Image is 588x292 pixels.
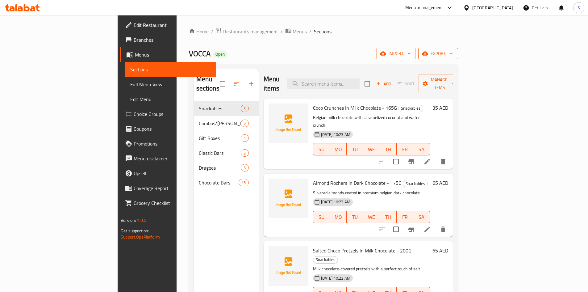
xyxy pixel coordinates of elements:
h2: Menu items [264,74,280,93]
img: Coco Crunches In Milk Chocolate - 165G [269,104,308,143]
div: Combos/[PERSON_NAME]5 [194,116,259,131]
button: Manage items [419,74,460,93]
button: WE [363,211,380,223]
button: MO [330,143,347,155]
img: Almond Rochers In Dark Chocolate - 175G [269,179,308,218]
img: Salted Choco Pretzels In Milk Chocolate - 200G [269,246,308,286]
span: Select section [361,77,374,90]
span: FR [399,213,411,222]
button: delete [436,222,451,237]
span: S [578,4,580,11]
div: Classic Bars2 [194,146,259,160]
a: Edit menu item [423,226,431,233]
span: WE [366,145,377,154]
div: Dragees5 [194,160,259,175]
span: Grocery Checklist [134,199,211,207]
span: 4 [241,135,248,141]
span: TU [349,145,361,154]
div: Snackables [199,105,241,112]
a: Support.OpsPlatform [121,233,160,241]
button: TH [380,143,397,155]
button: FR [397,211,413,223]
button: delete [436,154,451,169]
div: Snackables [313,256,338,264]
a: Upsell [120,166,216,181]
h6: 35 AED [432,104,448,112]
span: SU [316,213,327,222]
a: Menu disclaimer [120,151,216,166]
span: Sections [130,66,211,73]
button: FR [397,143,413,155]
button: WE [363,143,380,155]
button: SA [413,211,430,223]
div: items [241,105,248,112]
a: Coverage Report [120,181,216,196]
div: items [241,120,248,127]
span: Manage items [423,76,455,91]
span: 2 [241,150,248,156]
button: SU [313,211,330,223]
span: WE [366,213,377,222]
div: Snackables [398,105,423,112]
span: 5 [241,165,248,171]
a: Promotions [120,136,216,151]
span: Restaurants management [223,28,278,35]
p: Belgian milk chocolate with caramelized coconut and wafer crunch. [313,114,430,129]
button: TH [380,211,397,223]
span: [DATE] 10:23 AM [319,275,353,281]
div: Open [213,51,227,58]
span: 3 [241,106,248,112]
div: Combos/Kunafa Treat [199,120,241,127]
div: items [241,164,248,171]
span: Almond Rochers In Dark Chocolate - 175G [313,178,402,188]
span: Select to update [390,223,402,236]
h6: 65 AED [432,179,448,187]
a: Full Menu View [125,77,216,92]
span: TU [349,213,361,222]
span: Coverage Report [134,184,211,192]
span: Add item [374,79,394,89]
a: Menus [285,28,307,36]
span: Select section first [394,79,419,89]
div: Chocolate Bars [199,179,239,186]
span: Menus [135,51,211,58]
span: Get support on: [121,227,149,235]
span: Open [213,52,227,57]
a: Grocery Checklist [120,196,216,210]
h6: 65 AED [432,246,448,255]
span: Full Menu View [130,81,211,88]
button: SU [313,143,330,155]
a: Sections [125,62,216,77]
span: Snackables [398,105,423,112]
p: Milk chocolate-covered pretzels with a perfect touch of salt. [313,265,430,273]
nav: breadcrumb [189,28,458,36]
span: 15 [239,180,248,186]
button: MO [330,211,347,223]
div: Gift Boxes [199,134,241,142]
span: 5 [241,121,248,126]
a: Edit menu item [423,158,431,165]
span: TH [382,213,394,222]
button: Branch-specific-item [404,154,419,169]
span: Menus [293,28,307,35]
div: items [241,149,248,157]
span: Snackables [403,180,427,187]
span: SA [416,213,427,222]
div: Classic Bars [199,149,241,157]
button: Add [374,79,394,89]
span: export [423,50,453,57]
p: Slivered almonds coated in premium belgian dark chocolate. [313,189,430,197]
a: Edit Menu [125,92,216,107]
div: items [239,179,248,186]
div: [GEOGRAPHIC_DATA] [472,4,513,11]
span: Select all sections [216,77,229,90]
a: Edit Restaurant [120,18,216,32]
div: Chocolate Bars15 [194,175,259,190]
span: import [381,50,411,57]
span: Sections [314,28,332,35]
a: Choice Groups [120,107,216,121]
a: Menus [120,47,216,62]
div: Menu-management [405,4,443,11]
a: Coupons [120,121,216,136]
